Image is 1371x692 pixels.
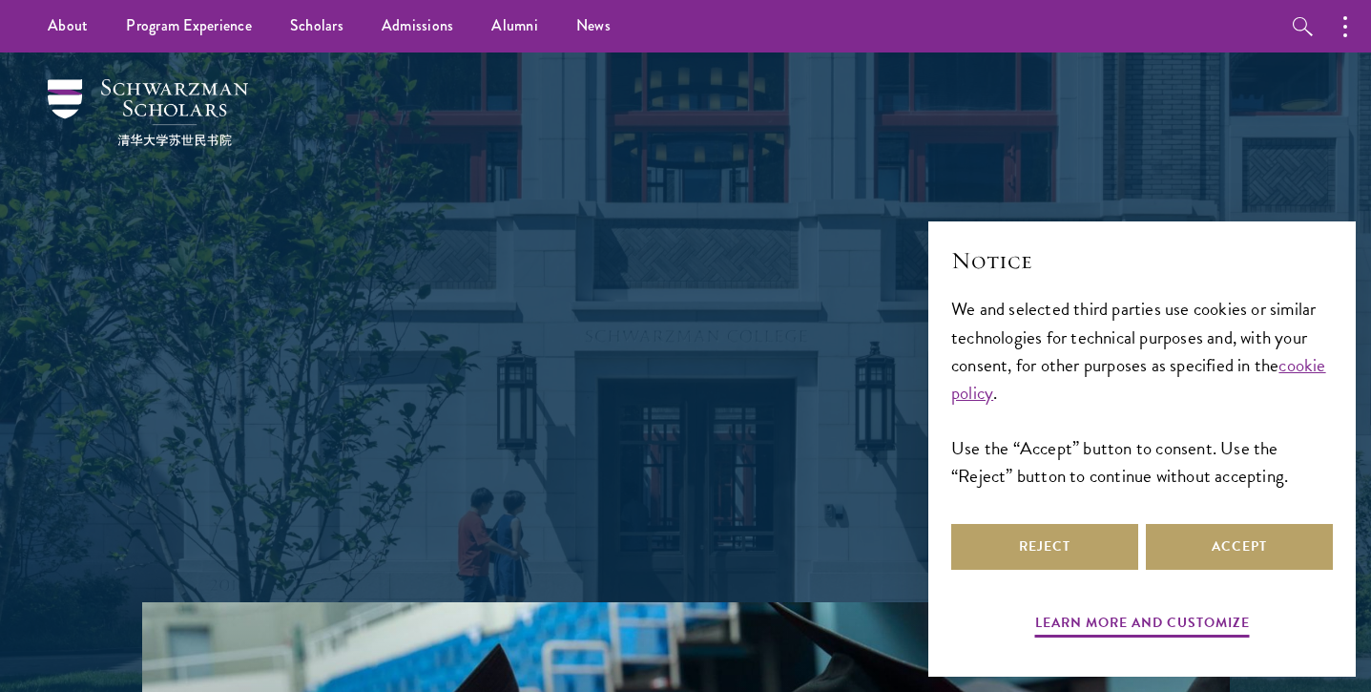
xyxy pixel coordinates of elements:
[1035,611,1250,640] button: Learn more and customize
[48,79,248,146] img: Schwarzman Scholars
[1146,524,1333,570] button: Accept
[951,244,1333,277] h2: Notice
[951,524,1138,570] button: Reject
[951,351,1326,407] a: cookie policy
[951,295,1333,489] div: We and selected third parties use cookies or similar technologies for technical purposes and, wit...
